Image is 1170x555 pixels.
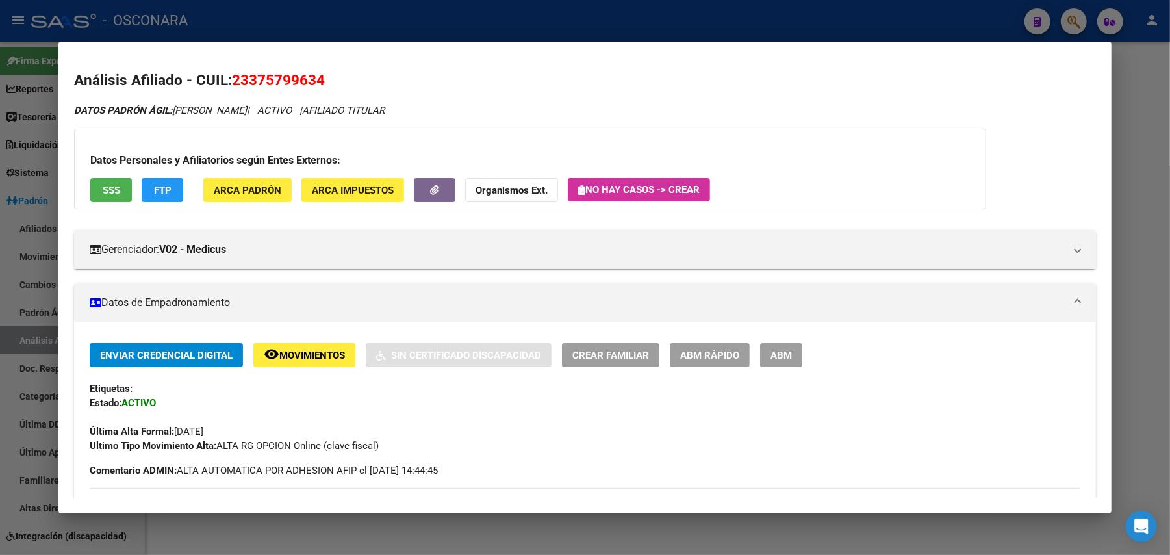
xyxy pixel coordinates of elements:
[312,185,394,196] span: ARCA Impuestos
[90,440,216,452] strong: Ultimo Tipo Movimiento Alta:
[74,105,385,116] i: | ACTIVO |
[279,350,345,361] span: Movimientos
[366,343,552,367] button: Sin Certificado Discapacidad
[476,185,548,196] strong: Organismos Ext.
[100,350,233,361] span: Enviar Credencial Digital
[90,178,132,202] button: SSS
[74,230,1096,269] mat-expansion-panel-header: Gerenciador:V02 - Medicus
[90,295,1065,311] mat-panel-title: Datos de Empadronamiento
[301,178,404,202] button: ARCA Impuestos
[90,465,177,476] strong: Comentario ADMIN:
[253,343,355,367] button: Movimientos
[568,178,710,201] button: No hay casos -> Crear
[90,343,243,367] button: Enviar Credencial Digital
[680,350,739,361] span: ABM Rápido
[465,178,558,202] button: Organismos Ext.
[90,426,174,437] strong: Última Alta Formal:
[74,105,247,116] span: [PERSON_NAME]
[90,153,970,168] h3: Datos Personales y Afiliatorios según Entes Externos:
[90,440,379,452] span: ALTA RG OPCION Online (clave fiscal)
[74,105,172,116] strong: DATOS PADRÓN ÁGIL:
[121,397,156,409] strong: ACTIVO
[90,242,1065,257] mat-panel-title: Gerenciador:
[214,185,281,196] span: ARCA Padrón
[142,178,183,202] button: FTP
[74,283,1096,322] mat-expansion-panel-header: Datos de Empadronamiento
[391,350,541,361] span: Sin Certificado Discapacidad
[90,383,133,394] strong: Etiquetas:
[1126,511,1157,542] div: Open Intercom Messenger
[264,346,279,362] mat-icon: remove_red_eye
[203,178,292,202] button: ARCA Padrón
[770,350,792,361] span: ABM
[578,184,700,196] span: No hay casos -> Crear
[670,343,750,367] button: ABM Rápido
[760,343,802,367] button: ABM
[302,105,385,116] span: AFILIADO TITULAR
[572,350,649,361] span: Crear Familiar
[90,426,203,437] span: [DATE]
[90,397,121,409] strong: Estado:
[154,185,172,196] span: FTP
[74,70,1096,92] h2: Análisis Afiliado - CUIL:
[90,463,438,478] span: ALTA AUTOMATICA POR ADHESION AFIP el [DATE] 14:44:45
[159,242,226,257] strong: V02 - Medicus
[232,71,325,88] span: 23375799634
[562,343,659,367] button: Crear Familiar
[103,185,120,196] span: SSS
